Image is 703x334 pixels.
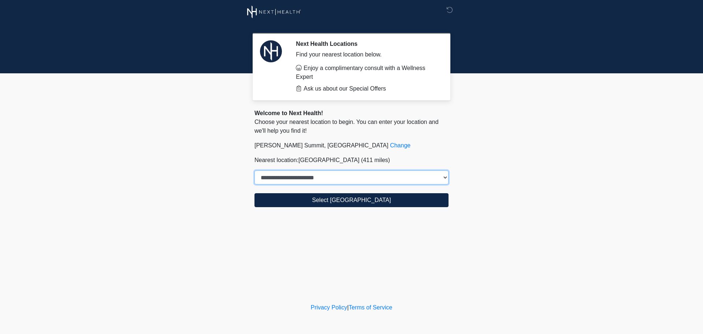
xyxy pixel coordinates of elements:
[390,142,410,148] a: Change
[247,5,301,18] img: Next Health Wellness Logo
[296,64,438,81] li: Enjoy a complimentary consult with a Wellness Expert
[254,119,439,134] span: Choose your nearest location to begin. You can enter your location and we'll help you find it!
[254,109,449,118] div: Welcome to Next Health!
[254,142,388,148] span: [PERSON_NAME] Summit, [GEOGRAPHIC_DATA]
[361,157,390,163] span: (411 miles)
[347,304,349,311] a: |
[296,40,438,47] h2: Next Health Locations
[296,84,438,93] li: Ask us about our Special Offers
[311,304,347,311] a: Privacy Policy
[254,193,449,207] button: Select [GEOGRAPHIC_DATA]
[296,50,438,59] div: Find your nearest location below.
[260,40,282,62] img: Agent Avatar
[349,304,392,311] a: Terms of Service
[254,156,449,165] p: Nearest location:
[298,157,360,163] span: [GEOGRAPHIC_DATA]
